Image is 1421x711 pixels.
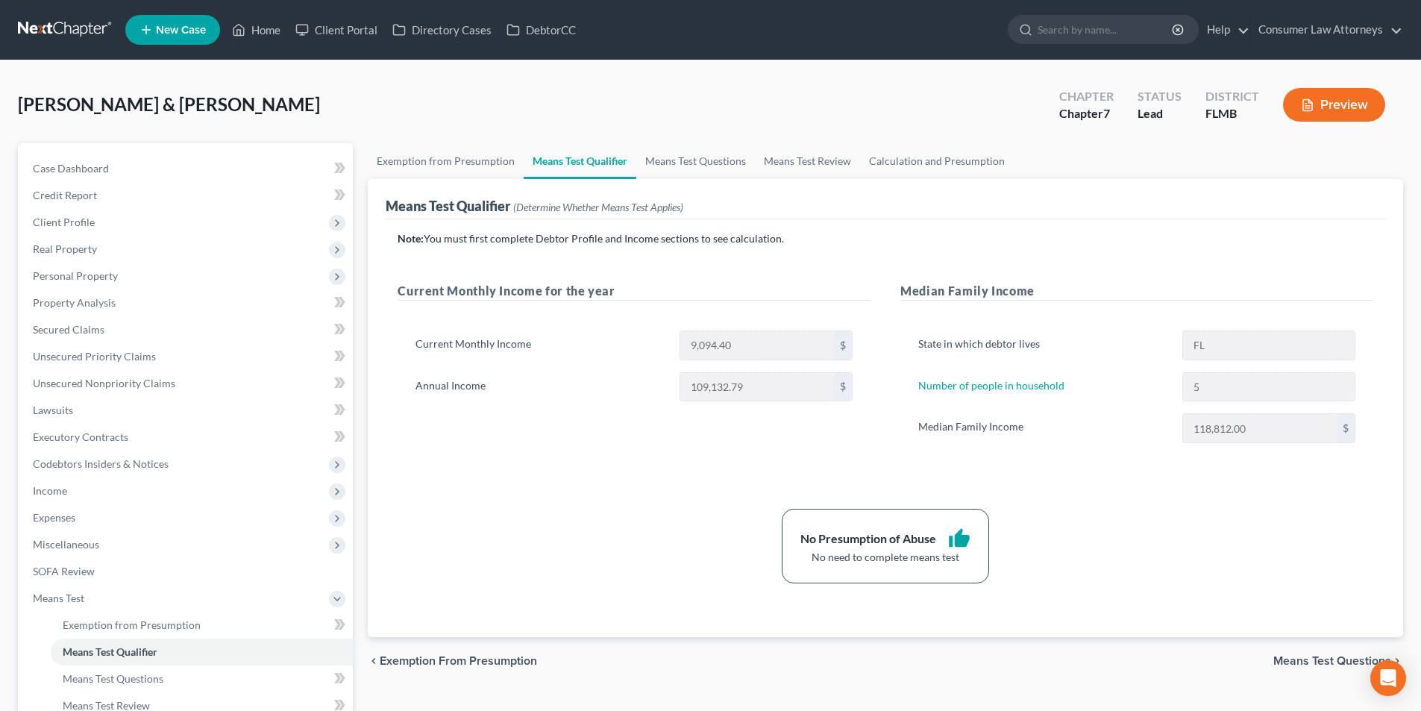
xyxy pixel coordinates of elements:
[368,655,380,667] i: chevron_left
[21,558,353,585] a: SOFA Review
[1199,16,1249,43] a: Help
[524,143,636,179] a: Means Test Qualifier
[368,655,537,667] button: chevron_left Exemption from Presumption
[21,370,353,397] a: Unsecured Nonpriority Claims
[21,316,353,343] a: Secured Claims
[1103,106,1110,120] span: 7
[1205,105,1259,122] div: FLMB
[1183,414,1337,442] input: 0.00
[51,665,353,692] a: Means Test Questions
[33,404,73,416] span: Lawsuits
[1183,373,1355,401] input: --
[51,612,353,639] a: Exemption from Presumption
[1283,88,1385,122] button: Preview
[948,527,970,550] i: thumb_up
[398,232,424,245] strong: Note:
[911,413,1174,443] label: Median Family Income
[33,565,95,577] span: SOFA Review
[1205,88,1259,105] div: District
[380,655,537,667] span: Exemption from Presumption
[33,189,97,201] span: Credit Report
[63,672,163,685] span: Means Test Questions
[33,323,104,336] span: Secured Claims
[860,143,1014,179] a: Calculation and Presumption
[33,377,175,389] span: Unsecured Nonpriority Claims
[800,550,970,565] div: No need to complete means test
[911,331,1174,360] label: State in which debtor lives
[1059,105,1114,122] div: Chapter
[33,430,128,443] span: Executory Contracts
[636,143,755,179] a: Means Test Questions
[900,282,1373,301] h5: Median Family Income
[1251,16,1402,43] a: Consumer Law Attorneys
[834,373,852,401] div: $
[499,16,583,43] a: DebtorCC
[1337,414,1355,442] div: $
[834,331,852,360] div: $
[1183,331,1355,360] input: State
[1038,16,1174,43] input: Search by name...
[1391,655,1403,667] i: chevron_right
[21,343,353,370] a: Unsecured Priority Claims
[21,289,353,316] a: Property Analysis
[33,350,156,363] span: Unsecured Priority Claims
[156,25,206,36] span: New Case
[398,231,1373,246] p: You must first complete Debtor Profile and Income sections to see calculation.
[33,269,118,282] span: Personal Property
[51,639,353,665] a: Means Test Qualifier
[800,530,936,548] div: No Presumption of Abuse
[33,484,67,497] span: Income
[33,216,95,228] span: Client Profile
[21,155,353,182] a: Case Dashboard
[21,424,353,451] a: Executory Contracts
[225,16,288,43] a: Home
[755,143,860,179] a: Means Test Review
[33,296,116,309] span: Property Analysis
[1273,655,1403,667] button: Means Test Questions chevron_right
[386,197,683,215] div: Means Test Qualifier
[33,457,169,470] span: Codebtors Insiders & Notices
[918,379,1064,392] a: Number of people in household
[513,201,683,213] span: (Determine Whether Means Test Applies)
[1059,88,1114,105] div: Chapter
[680,331,834,360] input: 0.00
[408,372,671,402] label: Annual Income
[33,538,99,551] span: Miscellaneous
[288,16,385,43] a: Client Portal
[680,373,834,401] input: 0.00
[33,511,75,524] span: Expenses
[1138,88,1182,105] div: Status
[33,592,84,604] span: Means Test
[18,93,320,115] span: [PERSON_NAME] & [PERSON_NAME]
[1370,660,1406,696] div: Open Intercom Messenger
[408,331,671,360] label: Current Monthly Income
[33,242,97,255] span: Real Property
[21,397,353,424] a: Lawsuits
[398,282,871,301] h5: Current Monthly Income for the year
[63,645,157,658] span: Means Test Qualifier
[385,16,499,43] a: Directory Cases
[368,143,524,179] a: Exemption from Presumption
[1138,105,1182,122] div: Lead
[33,162,109,175] span: Case Dashboard
[63,618,201,631] span: Exemption from Presumption
[1273,655,1391,667] span: Means Test Questions
[21,182,353,209] a: Credit Report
